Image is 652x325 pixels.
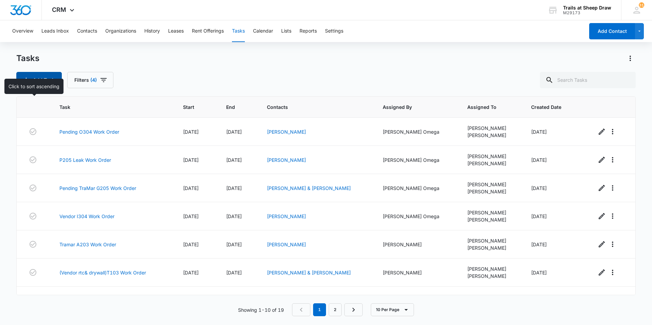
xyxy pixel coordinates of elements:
span: 31 [639,2,644,8]
button: Add Contact [589,23,635,39]
button: Rent Offerings [192,20,224,42]
div: [PERSON_NAME] [467,293,515,301]
span: Assigned To [467,103,505,111]
span: End [226,103,240,111]
div: Click to sort ascending [4,79,64,94]
div: [PERSON_NAME] [467,160,515,167]
span: [DATE] [226,270,242,275]
span: Assigned By [383,103,441,111]
em: 1 [313,303,326,316]
span: [DATE] [531,242,547,247]
span: [DATE] [183,157,199,163]
div: [PERSON_NAME] [467,132,515,139]
button: Overview [12,20,33,42]
span: [DATE] [531,270,547,275]
div: [PERSON_NAME] [467,265,515,272]
span: [DATE] [531,157,547,163]
a: Tramar A203 Work Order [59,241,116,248]
a: Pending O304 Work Order [59,128,119,135]
button: History [144,20,160,42]
span: [DATE] [183,185,199,191]
button: Tasks [232,20,245,42]
button: Leads Inbox [41,20,69,42]
span: Start [183,103,200,111]
div: [PERSON_NAME] [467,188,515,195]
button: Reports [300,20,317,42]
a: [PERSON_NAME] & [PERSON_NAME] [267,185,351,191]
a: (Vendor rtc& drywall)T103 Work Order [59,269,146,276]
a: [PERSON_NAME] [267,242,306,247]
div: account id [563,11,611,15]
button: 10 Per Page [371,303,414,316]
div: account name [563,5,611,11]
div: [PERSON_NAME] Omega [383,185,451,192]
span: (4) [90,78,97,82]
div: [PERSON_NAME] [467,125,515,132]
span: Task [59,103,157,111]
button: Settings [325,20,343,42]
div: [PERSON_NAME] [467,237,515,244]
div: [PERSON_NAME] Omega [383,213,451,220]
button: Filters(4) [67,72,113,88]
nav: Pagination [292,303,363,316]
input: Search Tasks [540,72,636,88]
div: [PERSON_NAME] [383,241,451,248]
div: [PERSON_NAME] [467,153,515,160]
span: Created Date [531,103,570,111]
div: [PERSON_NAME] Omega [383,128,451,135]
div: notifications count [639,2,644,8]
span: Contacts [267,103,357,111]
div: [PERSON_NAME] [467,216,515,223]
span: [DATE] [183,213,199,219]
a: [PERSON_NAME] [267,157,306,163]
a: P205 Leak Work Order [59,156,111,164]
a: Next Page [344,303,363,316]
a: [PERSON_NAME] [267,129,306,135]
a: Vendor I304 Work Order [59,213,114,220]
button: Add Task [16,72,62,88]
span: [DATE] [531,213,547,219]
div: [PERSON_NAME] Omega [383,156,451,164]
button: Lists [281,20,291,42]
button: Leases [168,20,184,42]
a: Page 2 [329,303,342,316]
span: [DATE] [531,129,547,135]
div: [PERSON_NAME] [467,181,515,188]
p: Showing 1-10 of 19 [238,306,284,313]
button: Contacts [77,20,97,42]
div: [PERSON_NAME] [383,269,451,276]
a: Pending TraMar G205 Work Order [59,185,136,192]
a: [PERSON_NAME] & [PERSON_NAME] [267,270,351,275]
span: CRM [52,6,66,13]
button: Calendar [253,20,273,42]
div: [PERSON_NAME] [467,244,515,251]
span: [DATE] [531,185,547,191]
span: [DATE] [183,270,199,275]
span: [DATE] [226,242,242,247]
div: [PERSON_NAME] [467,209,515,216]
span: [DATE] [226,185,242,191]
a: [PERSON_NAME] [267,213,306,219]
span: [DATE] [183,129,199,135]
button: Actions [625,53,636,64]
h1: Tasks [16,53,39,63]
span: [DATE] [226,129,242,135]
span: [DATE] [183,242,199,247]
span: [DATE] [226,213,242,219]
button: Organizations [105,20,136,42]
div: [PERSON_NAME] [467,272,515,280]
span: [DATE] [226,157,242,163]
